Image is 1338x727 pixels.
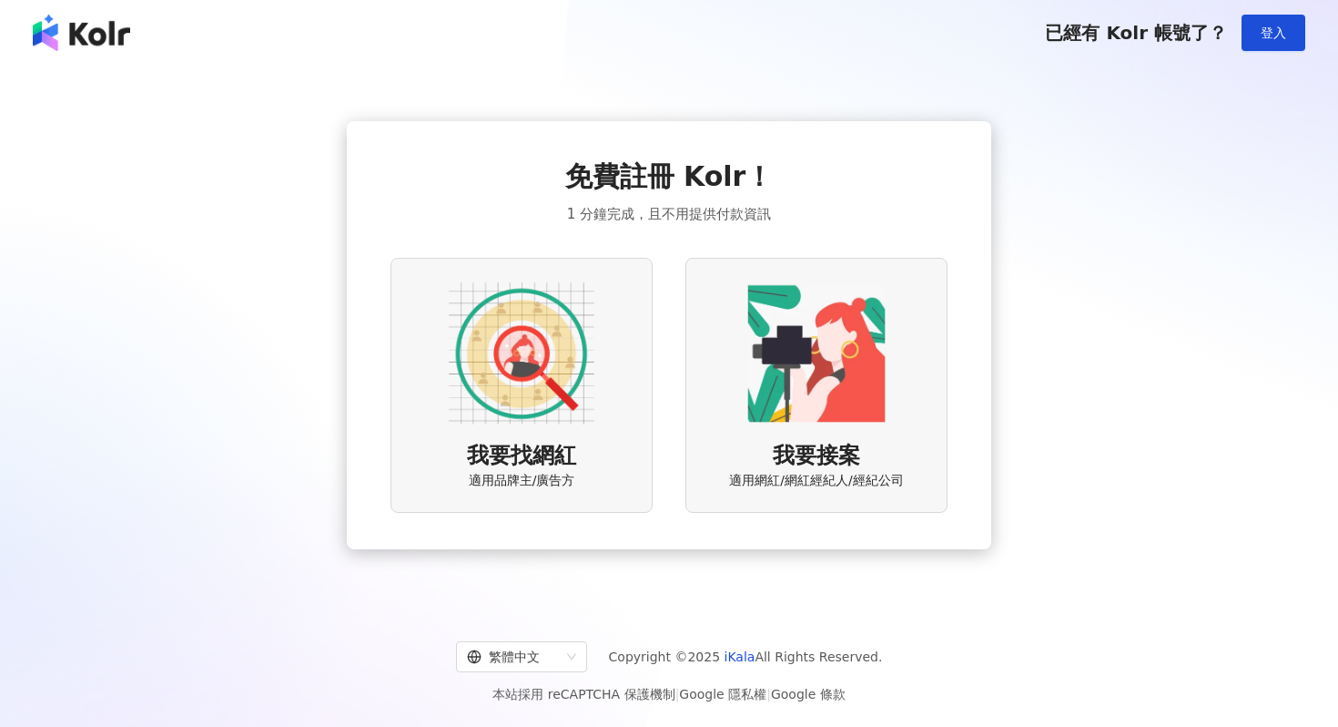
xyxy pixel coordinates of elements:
span: 適用品牌主/廣告方 [469,472,575,490]
span: 免費註冊 Kolr！ [565,158,774,196]
span: 登入 [1261,26,1286,40]
span: 1 分鐘完成，且不用提供付款資訊 [567,203,771,225]
span: 我要找網紅 [467,441,576,472]
a: Google 隱私權 [679,687,766,701]
span: 本站採用 reCAPTCHA 保護機制 [492,683,845,705]
div: 繁體中文 [467,642,560,671]
span: 已經有 Kolr 帳號了？ [1045,22,1227,44]
a: iKala [725,650,755,664]
span: Copyright © 2025 All Rights Reserved. [609,646,883,668]
button: 登入 [1242,15,1305,51]
span: | [766,687,771,701]
span: 我要接案 [773,441,860,472]
span: 適用網紅/網紅經紀人/經紀公司 [729,472,903,490]
img: logo [33,15,130,51]
a: Google 條款 [771,687,846,701]
img: AD identity option [449,281,594,426]
span: | [675,687,680,701]
img: KOL identity option [744,281,889,426]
